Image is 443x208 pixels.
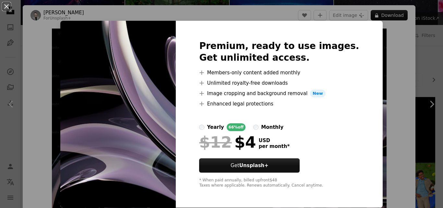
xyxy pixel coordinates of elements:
span: per month * [258,143,290,149]
span: $12 [199,134,232,151]
div: 66% off [227,123,246,131]
span: New [310,90,326,97]
div: * When paid annually, billed upfront $48 Taxes where applicable. Renews automatically. Cancel any... [199,178,359,188]
span: USD [258,138,290,143]
li: Unlimited royalty-free downloads [199,79,359,87]
input: yearly66%off [199,125,204,130]
img: premium_photo-1670652222544-18de4c8a4f6f [60,21,176,208]
input: monthly [253,125,258,130]
button: GetUnsplash+ [199,158,300,173]
div: monthly [261,123,283,131]
strong: Unsplash+ [239,163,269,168]
li: Enhanced legal protections [199,100,359,108]
div: $4 [199,134,256,151]
div: yearly [207,123,224,131]
li: Members-only content added monthly [199,69,359,77]
li: Image cropping and background removal [199,90,359,97]
h2: Premium, ready to use images. Get unlimited access. [199,40,359,64]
